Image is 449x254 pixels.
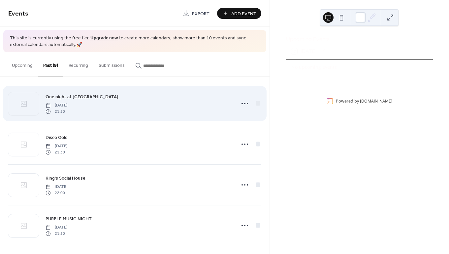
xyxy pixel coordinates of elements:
span: This site is currently using the free tier. to create more calendars, show more than 10 events an... [10,35,260,48]
span: King's Social House [46,175,85,182]
button: Past (9) [38,52,63,76]
span: [DATE] [46,225,68,231]
a: Export [178,8,214,19]
a: PURPLE MUSIC NIGHT [46,215,92,223]
a: King's Social House [46,174,85,182]
button: Submissions [93,52,130,76]
div: Upcoming Events [286,35,433,43]
button: Upcoming [7,52,38,76]
span: Export [192,10,209,17]
span: Events [8,7,28,20]
span: 22:00 [46,190,68,196]
span: [DATE] [46,143,68,149]
div: Powered by [336,98,392,104]
span: 21:30 [46,108,68,114]
span: Disco Gold [46,134,68,141]
button: Add Event [217,8,261,19]
span: 21:30 [46,231,68,236]
a: One night at [GEOGRAPHIC_DATA] [46,93,118,101]
span: Add Event [231,10,256,17]
span: [DATE] [46,184,68,190]
span: [DATE] [46,103,68,108]
div: No upcoming events [291,63,428,70]
button: Recurring [63,52,93,76]
span: 21:30 [46,149,68,155]
a: Upgrade now [90,34,118,43]
a: [DOMAIN_NAME] [360,98,392,104]
a: Disco Gold [46,134,68,141]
